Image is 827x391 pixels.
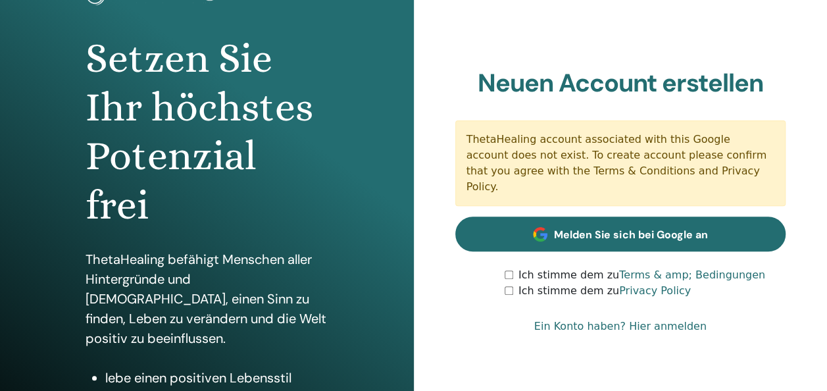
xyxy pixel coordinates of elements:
a: Terms & amp; Bedingungen [619,269,765,281]
span: Melden Sie sich bei Google an [554,228,707,242]
div: ThetaHealing account associated with this Google account does not exist. To create account please... [455,120,786,206]
h2: Neuen Account erstellen [455,68,786,99]
li: lebe einen positiven Lebensstil [105,368,328,388]
a: Melden Sie sich bei Google an [455,217,786,251]
label: Ich stimme dem zu [518,283,691,299]
p: ThetaHealing befähigt Menschen aller Hintergründe und [DEMOGRAPHIC_DATA], einen Sinn zu finden, L... [86,249,328,348]
a: Privacy Policy [619,284,691,297]
h1: Setzen Sie Ihr höchstes Potenzial frei [86,34,328,230]
label: Ich stimme dem zu [518,267,765,283]
a: Ein Konto haben? Hier anmelden [534,319,707,334]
